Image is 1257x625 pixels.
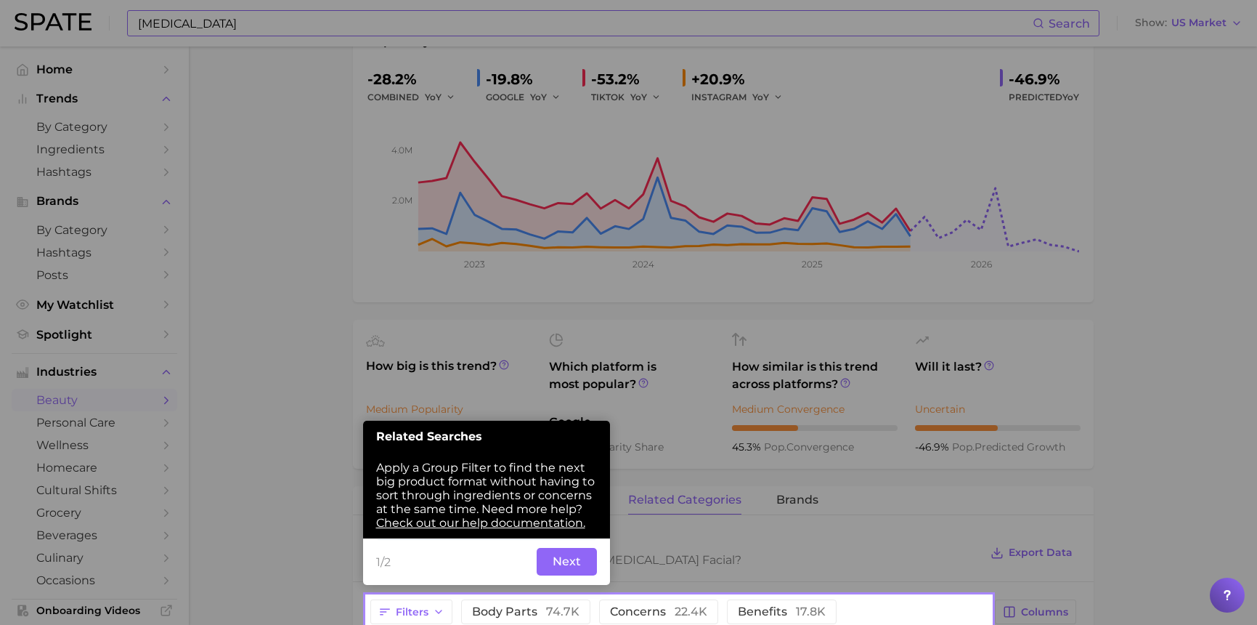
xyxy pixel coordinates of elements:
span: Filters [396,606,428,618]
button: Filters [370,600,452,624]
span: 22.4k [675,605,707,618]
span: 74.7k [546,605,579,618]
span: concerns [610,606,707,618]
span: body parts [472,606,579,618]
span: benefits [738,606,826,618]
span: 17.8k [796,605,826,618]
